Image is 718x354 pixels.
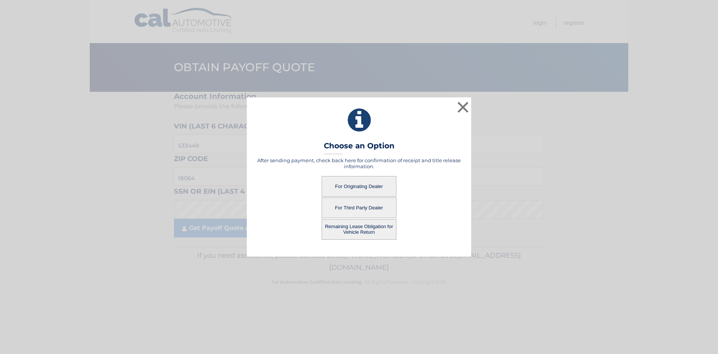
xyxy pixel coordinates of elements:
[322,219,396,240] button: Remaining Lease Obligation for Vehicle Return
[322,176,396,197] button: For Originating Dealer
[256,157,462,169] h5: After sending payment, check back here for confirmation of receipt and title release information.
[455,100,470,115] button: ×
[324,141,395,154] h3: Choose an Option
[322,197,396,218] button: For Third Party Dealer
